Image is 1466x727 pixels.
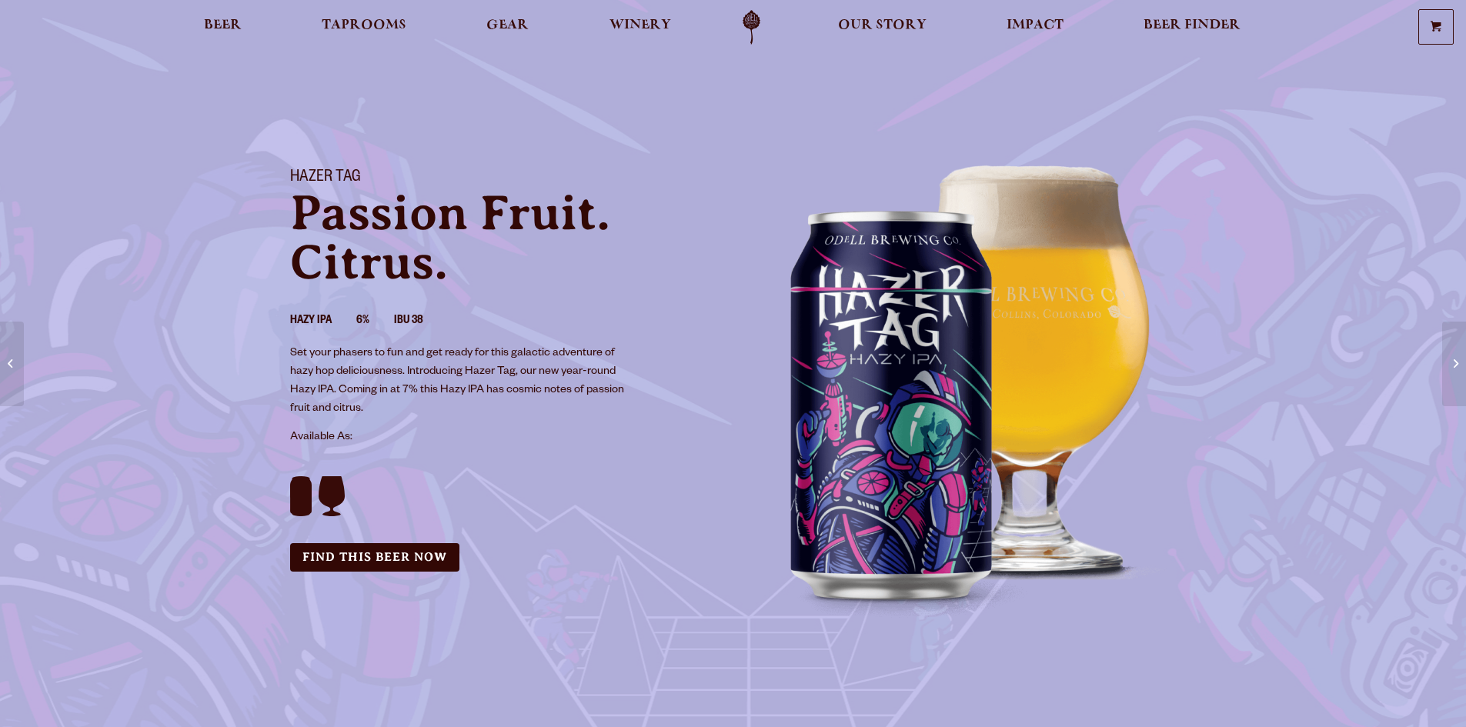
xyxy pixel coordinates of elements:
[204,19,242,32] span: Beer
[290,168,715,188] h1: Hazer Tag
[290,345,630,419] p: Set your phasers to fun and get ready for this galactic adventure of hazy hop deliciousness. Intr...
[838,19,927,32] span: Our Story
[828,10,937,45] a: Our Story
[486,19,529,32] span: Gear
[723,10,780,45] a: Odell Home
[609,19,671,32] span: Winery
[1134,10,1251,45] a: Beer Finder
[290,312,356,332] li: Hazy IPA
[356,312,394,332] li: 6%
[290,188,715,287] p: Passion Fruit. Citrus.
[394,312,448,332] li: IBU 38
[290,543,459,572] a: Find this Beer Now
[322,19,406,32] span: Taprooms
[733,150,1195,652] img: Image of can and pour
[599,10,681,45] a: Winery
[290,429,715,447] p: Available As:
[1007,19,1064,32] span: Impact
[194,10,252,45] a: Beer
[312,10,416,45] a: Taprooms
[1144,19,1241,32] span: Beer Finder
[476,10,539,45] a: Gear
[997,10,1074,45] a: Impact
